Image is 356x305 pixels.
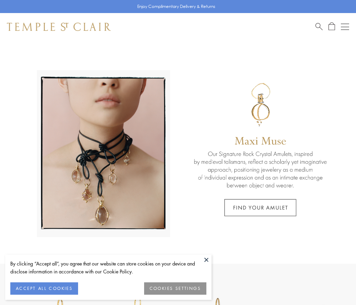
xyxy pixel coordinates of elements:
img: Temple St. Clair [7,23,111,31]
div: By clicking “Accept all”, you agree that our website can store cookies on your device and disclos... [10,260,206,275]
button: Open navigation [341,23,349,31]
button: COOKIES SETTINGS [144,282,206,295]
a: Search [315,22,323,31]
a: Open Shopping Bag [328,22,335,31]
p: Enjoy Complimentary Delivery & Returns [137,3,215,10]
button: ACCEPT ALL COOKIES [10,282,78,295]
